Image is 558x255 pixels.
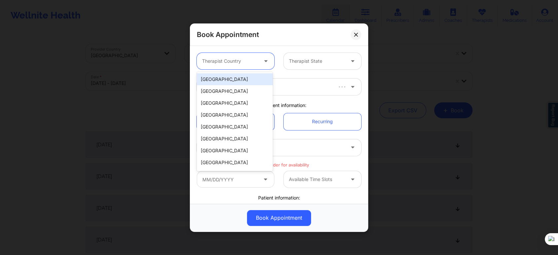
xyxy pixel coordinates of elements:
h2: Book Appointment [197,30,259,39]
input: MM/DD/YYYY [197,171,274,188]
div: [GEOGRAPHIC_DATA] [197,168,273,180]
div: [GEOGRAPHIC_DATA] [197,157,273,168]
a: Recurring [284,113,361,130]
div: [GEOGRAPHIC_DATA] [197,121,273,133]
div: Patient information: [192,195,366,201]
div: Appointment information: [192,102,366,109]
div: [GEOGRAPHIC_DATA] [197,109,273,121]
div: [GEOGRAPHIC_DATA] [197,85,273,97]
button: Book Appointment [247,210,311,226]
div: [GEOGRAPHIC_DATA] [197,145,273,157]
div: [GEOGRAPHIC_DATA] [197,97,273,109]
div: [GEOGRAPHIC_DATA] [197,133,273,145]
p: Select provider for availability [197,162,361,168]
div: [GEOGRAPHIC_DATA] [197,73,273,85]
